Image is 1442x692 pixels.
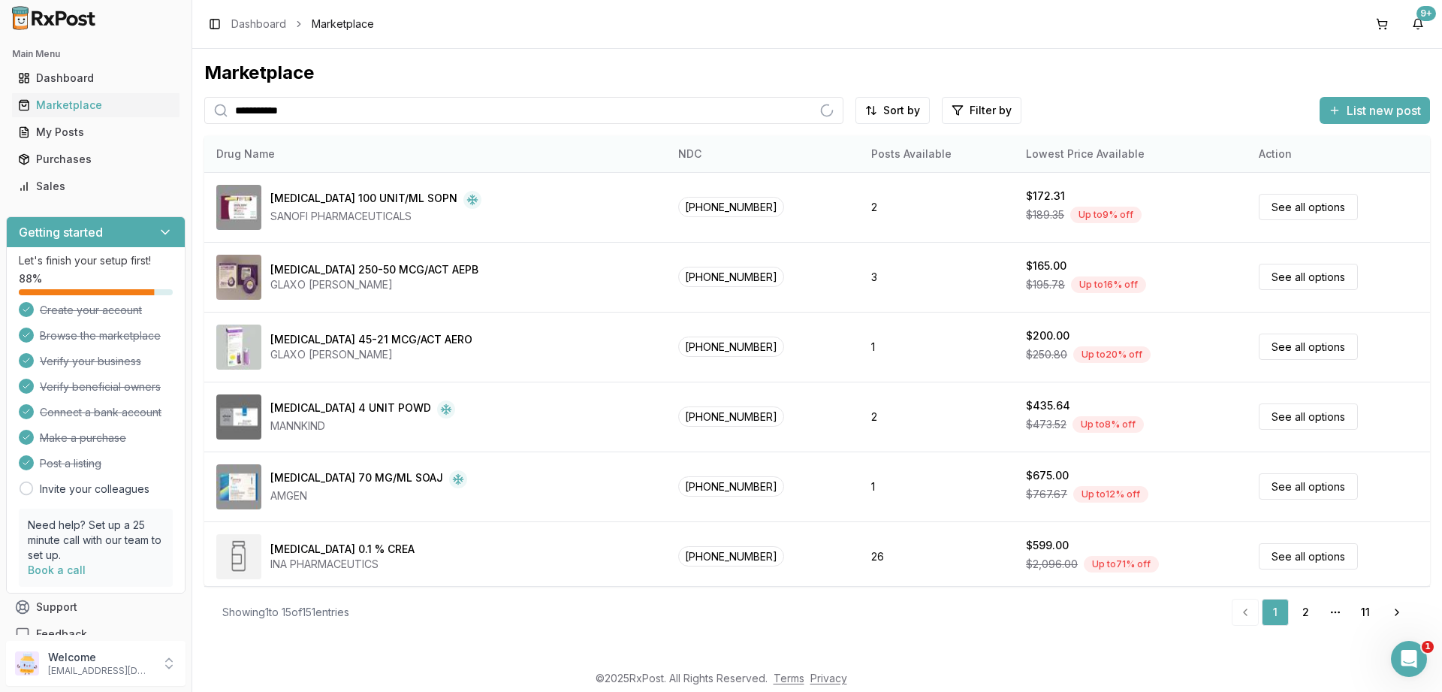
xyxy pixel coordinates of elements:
[270,277,478,292] div: GLAXO [PERSON_NAME]
[6,621,186,648] button: Feedback
[216,325,261,370] img: Advair HFA 45-21 MCG/ACT AERO
[12,119,179,146] a: My Posts
[666,136,859,172] th: NDC
[1026,468,1069,483] div: $675.00
[1247,136,1430,172] th: Action
[1073,486,1148,503] div: Up to 12 % off
[678,267,784,287] span: [PHONE_NUMBER]
[6,120,186,144] button: My Posts
[1259,543,1358,570] a: See all options
[40,482,149,497] a: Invite your colleagues
[1259,264,1358,290] a: See all options
[1026,207,1064,222] span: $189.35
[40,405,161,420] span: Connect a bank account
[1382,599,1412,626] a: Go to next page
[18,98,173,113] div: Marketplace
[6,174,186,198] button: Sales
[810,672,847,684] a: Privacy
[678,197,784,217] span: [PHONE_NUMBER]
[216,185,261,230] img: Admelog SoloStar 100 UNIT/ML SOPN
[859,242,1014,312] td: 3
[1406,12,1430,36] button: 9+
[40,303,142,318] span: Create your account
[1259,334,1358,360] a: See all options
[270,209,481,224] div: SANOFI PHARMACEUTICALS
[1262,599,1289,626] a: 1
[1071,276,1146,293] div: Up to 16 % off
[1026,277,1065,292] span: $195.78
[1026,487,1067,502] span: $767.67
[270,470,443,488] div: [MEDICAL_DATA] 70 MG/ML SOAJ
[18,125,173,140] div: My Posts
[855,97,930,124] button: Sort by
[1014,136,1247,172] th: Lowest Price Available
[1259,194,1358,220] a: See all options
[774,672,804,684] a: Terms
[204,136,666,172] th: Drug Name
[883,103,920,118] span: Sort by
[270,542,415,557] div: [MEDICAL_DATA] 0.1 % CREA
[678,406,784,427] span: [PHONE_NUMBER]
[48,665,152,677] p: [EMAIL_ADDRESS][DOMAIN_NAME]
[216,534,261,579] img: Amcinonide 0.1 % CREA
[19,223,103,241] h3: Getting started
[859,136,1014,172] th: Posts Available
[1320,104,1430,119] a: List new post
[40,431,126,446] span: Make a purchase
[36,627,87,642] span: Feedback
[19,271,42,286] span: 88 %
[40,379,161,394] span: Verify beneficial owners
[270,347,472,362] div: GLAXO [PERSON_NAME]
[12,48,179,60] h2: Main Menu
[1072,416,1144,433] div: Up to 8 % off
[1026,189,1065,204] div: $172.31
[18,71,173,86] div: Dashboard
[1320,97,1430,124] button: List new post
[270,332,472,347] div: [MEDICAL_DATA] 45-21 MCG/ACT AERO
[12,92,179,119] a: Marketplace
[28,564,86,576] a: Book a call
[312,17,374,32] span: Marketplace
[1352,599,1379,626] a: 11
[1073,346,1151,363] div: Up to 20 % off
[216,394,261,440] img: Afrezza 4 UNIT POWD
[216,255,261,300] img: Advair Diskus 250-50 MCG/ACT AEPB
[12,146,179,173] a: Purchases
[6,594,186,621] button: Support
[6,66,186,90] button: Dashboard
[1026,557,1078,572] span: $2,096.00
[1070,207,1142,223] div: Up to 9 % off
[1422,641,1434,653] span: 1
[270,557,415,572] div: INA PHARMACEUTICS
[678,337,784,357] span: [PHONE_NUMBER]
[1259,473,1358,500] a: See all options
[18,152,173,167] div: Purchases
[1026,398,1070,413] div: $435.64
[1416,6,1436,21] div: 9+
[859,312,1014,382] td: 1
[19,253,173,268] p: Let's finish your setup first!
[1026,417,1066,432] span: $473.52
[1026,328,1069,343] div: $200.00
[231,17,286,32] a: Dashboard
[859,452,1014,521] td: 1
[270,488,467,503] div: AMGEN
[678,546,784,567] span: [PHONE_NUMBER]
[270,419,455,434] div: MANNKIND
[1259,403,1358,430] a: See all options
[1292,599,1319,626] a: 2
[859,382,1014,452] td: 2
[12,173,179,200] a: Sales
[6,147,186,171] button: Purchases
[40,354,141,369] span: Verify your business
[231,17,374,32] nav: breadcrumb
[1026,347,1067,362] span: $250.80
[12,65,179,92] a: Dashboard
[1232,599,1412,626] nav: pagination
[859,172,1014,242] td: 2
[1347,101,1421,119] span: List new post
[270,400,431,419] div: [MEDICAL_DATA] 4 UNIT POWD
[678,476,784,497] span: [PHONE_NUMBER]
[6,6,102,30] img: RxPost Logo
[28,518,164,563] p: Need help? Set up a 25 minute call with our team to set up.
